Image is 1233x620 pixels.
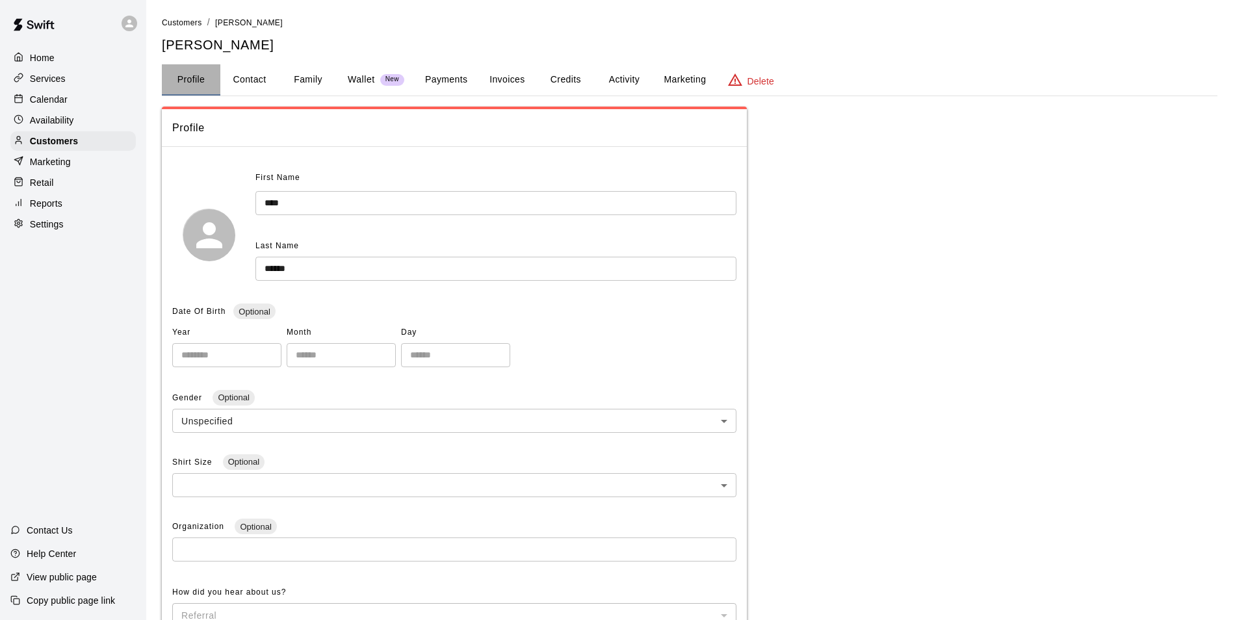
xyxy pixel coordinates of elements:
span: Optional [233,307,275,316]
p: Availability [30,114,74,127]
a: Availability [10,110,136,130]
button: Payments [415,64,478,96]
h5: [PERSON_NAME] [162,36,1217,54]
span: Organization [172,522,227,531]
span: Gender [172,393,205,402]
span: Date Of Birth [172,307,226,316]
p: Wallet [348,73,375,86]
p: Marketing [30,155,71,168]
p: Settings [30,218,64,231]
span: Profile [172,120,736,136]
a: Marketing [10,152,136,172]
div: Unspecified [172,409,736,433]
a: Reports [10,194,136,213]
a: Settings [10,214,136,234]
p: Delete [747,75,774,88]
p: Help Center [27,547,76,560]
a: Customers [10,131,136,151]
span: First Name [255,168,300,188]
span: Customers [162,18,202,27]
span: Optional [223,457,265,467]
nav: breadcrumb [162,16,1217,30]
button: Invoices [478,64,536,96]
span: How did you hear about us? [172,588,286,597]
p: Customers [30,135,78,148]
button: Family [279,64,337,96]
span: Last Name [255,241,299,250]
p: Retail [30,176,54,189]
p: View public page [27,571,97,584]
p: Contact Us [27,524,73,537]
li: / [207,16,210,29]
p: Calendar [30,93,68,106]
p: Reports [30,197,62,210]
button: Contact [220,64,279,96]
p: Copy public page link [27,594,115,607]
span: Day [401,322,510,343]
span: New [380,75,404,84]
button: Activity [595,64,653,96]
a: Retail [10,173,136,192]
button: Marketing [653,64,716,96]
span: Optional [235,522,276,532]
a: Customers [162,17,202,27]
a: Calendar [10,90,136,109]
span: Year [172,322,281,343]
a: Home [10,48,136,68]
button: Credits [536,64,595,96]
button: Profile [162,64,220,96]
p: Services [30,72,66,85]
span: [PERSON_NAME] [215,18,283,27]
span: Month [287,322,396,343]
span: Optional [213,393,254,402]
div: basic tabs example [162,64,1217,96]
span: Shirt Size [172,458,215,467]
p: Home [30,51,55,64]
a: Services [10,69,136,88]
